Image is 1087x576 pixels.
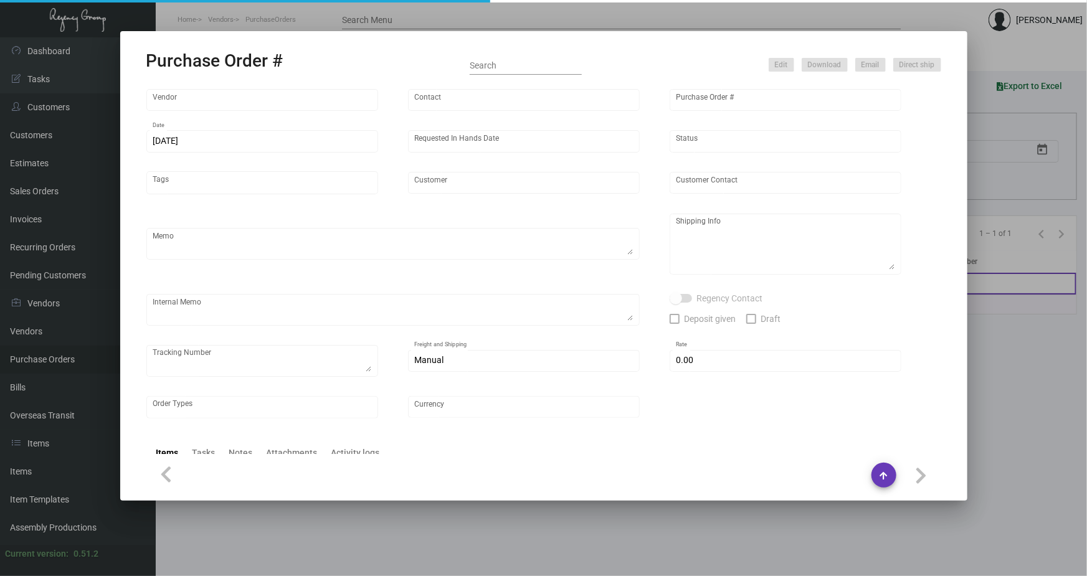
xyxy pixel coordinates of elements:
[156,446,178,460] div: Items
[855,58,886,72] button: Email
[697,291,763,306] span: Regency Contact
[862,60,880,70] span: Email
[192,446,215,460] div: Tasks
[685,311,736,326] span: Deposit given
[266,446,317,460] div: Attachments
[761,311,781,326] span: Draft
[229,446,252,460] div: Notes
[5,547,69,560] div: Current version:
[900,60,935,70] span: Direct ship
[802,58,848,72] button: Download
[775,60,788,70] span: Edit
[331,446,379,460] div: Activity logs
[414,355,444,365] span: Manual
[893,58,941,72] button: Direct ship
[74,547,98,560] div: 0.51.2
[808,60,842,70] span: Download
[769,58,794,72] button: Edit
[146,50,283,72] h2: Purchase Order #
